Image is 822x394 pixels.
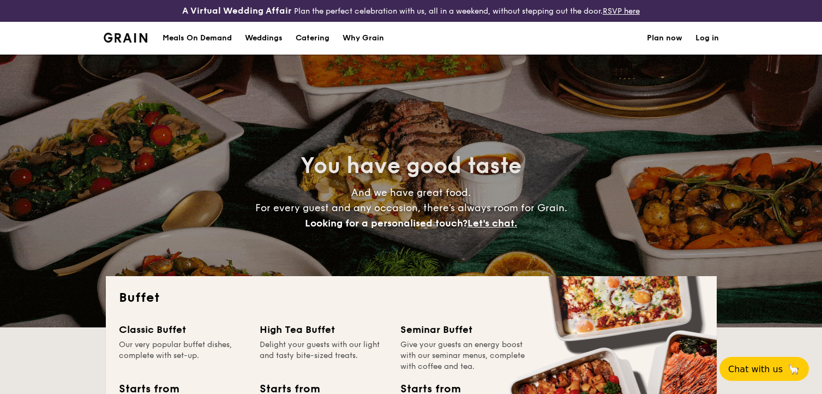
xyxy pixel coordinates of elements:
div: Meals On Demand [163,22,232,55]
span: 🦙 [787,363,800,375]
div: Seminar Buffet [400,322,528,337]
img: Grain [104,33,148,43]
span: Chat with us [728,364,783,374]
span: And we have great food. For every guest and any occasion, there’s always room for Grain. [255,187,567,229]
a: Weddings [238,22,289,55]
button: Chat with us🦙 [719,357,809,381]
div: Give your guests an energy boost with our seminar menus, complete with coffee and tea. [400,339,528,372]
a: Why Grain [336,22,391,55]
div: Classic Buffet [119,322,247,337]
div: Our very popular buffet dishes, complete with set-up. [119,339,247,372]
span: Let's chat. [467,217,517,229]
h1: Catering [296,22,329,55]
h4: A Virtual Wedding Affair [182,4,292,17]
div: High Tea Buffet [260,322,387,337]
h2: Buffet [119,289,704,307]
div: Delight your guests with our light and tasty bite-sized treats. [260,339,387,372]
a: Plan now [647,22,682,55]
a: Log in [695,22,719,55]
div: Plan the perfect celebration with us, all in a weekend, without stepping out the door. [137,4,685,17]
a: Catering [289,22,336,55]
span: Looking for a personalised touch? [305,217,467,229]
a: Meals On Demand [156,22,238,55]
span: You have good taste [301,153,521,179]
a: Logotype [104,33,148,43]
div: Why Grain [343,22,384,55]
div: Weddings [245,22,283,55]
a: RSVP here [603,7,640,16]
